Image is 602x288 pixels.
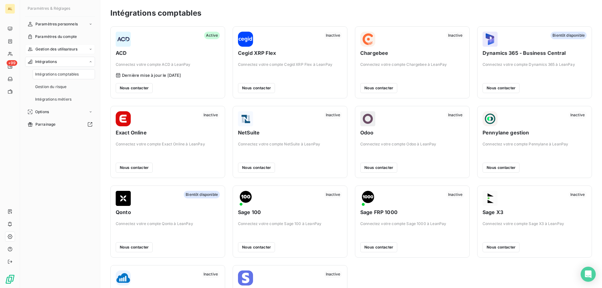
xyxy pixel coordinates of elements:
[483,208,587,216] span: Sage X3
[483,221,587,227] span: Connectez votre compte Sage X3 à LeanPay
[238,141,342,147] span: Connectez votre compte NetSuite à LeanPay
[360,208,464,216] span: Sage FRP 1000
[360,242,397,252] button: Nous contacter
[568,191,587,198] span: Inactive
[116,191,131,206] img: Qonto logo
[360,83,397,93] button: Nous contacter
[568,111,587,119] span: Inactive
[5,4,15,14] div: AL
[116,32,131,47] img: ACD logo
[116,83,153,93] button: Nous contacter
[7,60,17,66] span: +99
[35,97,71,102] span: Intégrations métiers
[116,208,220,216] span: Qonto
[483,62,587,67] span: Connectez votre compte Dynamics 365 à LeanPay
[238,32,253,47] img: Cegid XRP Flex logo
[483,83,520,93] button: Nous contacter
[483,242,520,252] button: Nous contacter
[238,83,275,93] button: Nous contacter
[116,163,153,173] button: Nous contacter
[33,94,95,104] a: Intégrations métiers
[238,111,253,126] img: NetSuite logo
[324,111,342,119] span: Inactive
[33,69,95,79] a: Intégrations comptables
[35,34,77,39] span: Paramètres du compte
[238,221,342,227] span: Connectez votre compte Sage 100 à LeanPay
[25,119,95,129] a: Parrainage
[116,111,131,126] img: Exact Online logo
[35,109,49,115] span: Options
[204,32,220,39] span: Active
[116,221,220,227] span: Connectez votre compte Qonto à LeanPay
[483,129,587,136] span: Pennylane gestion
[35,84,67,90] span: Gestion du risque
[116,242,153,252] button: Nous contacter
[116,129,220,136] span: Exact Online
[238,208,342,216] span: Sage 100
[35,46,78,52] span: Gestion des utilisateurs
[35,71,79,77] span: Intégrations comptables
[483,141,587,147] span: Connectez votre compte Pennylane à LeanPay
[446,32,464,39] span: Inactive
[324,32,342,39] span: Inactive
[35,59,57,65] span: Intégrations
[28,6,70,11] span: Paramètres & Réglages
[238,163,275,173] button: Nous contacter
[238,191,253,206] img: Sage 100 logo
[238,129,342,136] span: NetSuite
[360,111,375,126] img: Odoo logo
[551,32,587,39] span: Bientôt disponible
[483,191,498,206] img: Sage X3 logo
[5,274,15,284] img: Logo LeanPay
[360,129,464,136] span: Odoo
[238,242,275,252] button: Nous contacter
[25,32,95,42] a: Paramètres du compte
[116,270,131,285] img: Sellsy logo
[360,221,464,227] span: Connectez votre compte Sage 1000 à LeanPay
[360,163,397,173] button: Nous contacter
[116,62,220,67] span: Connectez votre compte ACD à LeanPay
[33,82,95,92] a: Gestion du risque
[238,49,342,57] span: Cegid XRP Flex
[483,163,520,173] button: Nous contacter
[360,32,375,47] img: Chargebee logo
[581,267,596,282] div: Open Intercom Messenger
[116,49,220,57] span: ACD
[116,141,220,147] span: Connectez votre compte Exact Online à LeanPay
[360,49,464,57] span: Chargebee
[184,191,220,198] span: Bientôt disponible
[202,111,220,119] span: Inactive
[202,270,220,278] span: Inactive
[238,62,342,67] span: Connectez votre compte Cegid XRP Flex à LeanPay
[483,49,587,57] span: Dynamics 365 - Business Central
[360,191,375,206] img: Sage FRP 1000 logo
[446,111,464,119] span: Inactive
[238,270,253,285] img: Stripe Billing logo
[446,191,464,198] span: Inactive
[360,62,464,67] span: Connectez votre compte Chargebee à LeanPay
[483,32,498,47] img: Dynamics 365 - Business Central logo
[122,73,181,78] span: Dernière mise à jour le [DATE]
[360,141,464,147] span: Connectez votre compte Odoo à LeanPay
[35,122,56,127] span: Parrainage
[35,21,78,27] span: Paramètres personnels
[110,8,201,19] h3: Intégrations comptables
[324,270,342,278] span: Inactive
[324,191,342,198] span: Inactive
[483,111,498,126] img: Pennylane gestion logo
